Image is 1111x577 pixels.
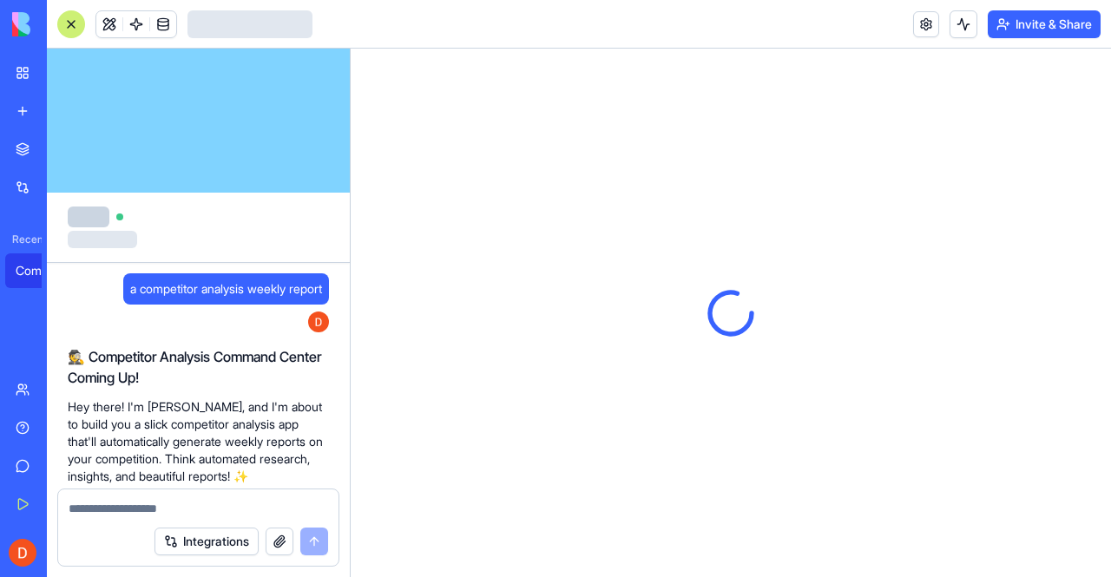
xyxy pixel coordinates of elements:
img: logo [12,12,120,36]
img: ACg8ocJXDvg7uV-hNsd33oyMru_Cye0wXITZOt5UIlLpZA2VGLarKQ=s96-c [9,539,36,567]
a: Competitor Intelligence Hub [5,253,75,288]
img: ACg8ocJXDvg7uV-hNsd33oyMru_Cye0wXITZOt5UIlLpZA2VGLarKQ=s96-c [308,311,329,332]
span: Recent [5,233,42,246]
h2: 🕵️ Competitor Analysis Command Center Coming Up! [68,346,329,388]
p: Hey there! I'm [PERSON_NAME], and I'm about to build you a slick competitor analysis app that'll ... [68,398,329,485]
span: a competitor analysis weekly report [130,280,322,298]
button: Invite & Share [988,10,1101,38]
div: Competitor Intelligence Hub [16,262,64,279]
button: Integrations [154,528,259,555]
